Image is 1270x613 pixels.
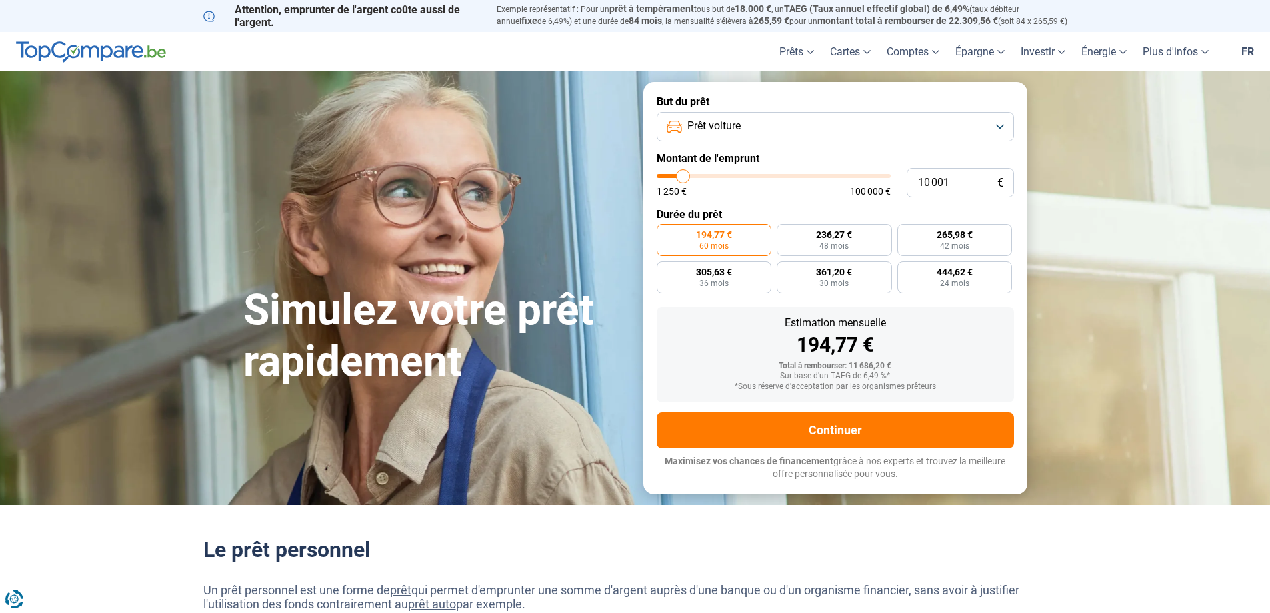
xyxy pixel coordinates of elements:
span: Maximisez vos chances de financement [665,456,833,466]
a: Investir [1013,32,1073,71]
span: 265,98 € [937,230,973,239]
span: TAEG (Taux annuel effectif global) de 6,49% [784,3,969,14]
span: prêt à tempérament [609,3,694,14]
span: 194,77 € [696,230,732,239]
div: Total à rembourser: 11 686,20 € [667,362,1003,371]
a: Prêts [771,32,822,71]
span: 305,63 € [696,267,732,277]
div: 194,77 € [667,335,1003,355]
span: 24 mois [940,279,969,287]
span: € [997,177,1003,189]
label: Durée du prêt [657,208,1014,221]
a: Comptes [879,32,947,71]
span: 60 mois [699,242,729,250]
a: Plus d'infos [1135,32,1217,71]
span: montant total à rembourser de 22.309,56 € [817,15,998,26]
a: prêt auto [408,597,456,611]
div: *Sous réserve d'acceptation par les organismes prêteurs [667,382,1003,392]
button: Continuer [657,412,1014,448]
span: 265,59 € [753,15,789,26]
label: Montant de l'emprunt [657,152,1014,165]
a: Énergie [1073,32,1135,71]
p: grâce à nos experts et trouvez la meilleure offre personnalisée pour vous. [657,455,1014,481]
span: 48 mois [819,242,849,250]
div: Sur base d'un TAEG de 6,49 %* [667,372,1003,381]
p: Exemple représentatif : Pour un tous but de , un (taux débiteur annuel de 6,49%) et une durée de ... [497,3,1067,27]
button: Prêt voiture [657,112,1014,141]
span: 236,27 € [816,230,852,239]
span: 18.000 € [735,3,771,14]
span: 36 mois [699,279,729,287]
a: Cartes [822,32,879,71]
h1: Simulez votre prêt rapidement [243,285,627,388]
label: But du prêt [657,95,1014,108]
span: Prêt voiture [687,119,741,133]
p: Un prêt personnel est une forme de qui permet d'emprunter une somme d'argent auprès d'une banque ... [203,583,1067,612]
div: Estimation mensuelle [667,318,1003,328]
span: 30 mois [819,279,849,287]
span: 1 250 € [657,187,687,196]
span: fixe [521,15,537,26]
a: prêt [390,583,411,597]
span: 42 mois [940,242,969,250]
a: Épargne [947,32,1013,71]
span: 361,20 € [816,267,852,277]
p: Attention, emprunter de l'argent coûte aussi de l'argent. [203,3,481,29]
span: 444,62 € [937,267,973,277]
span: 100 000 € [850,187,891,196]
h2: Le prêt personnel [203,537,1067,562]
span: 84 mois [629,15,662,26]
img: TopCompare [16,41,166,63]
a: fr [1233,32,1262,71]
